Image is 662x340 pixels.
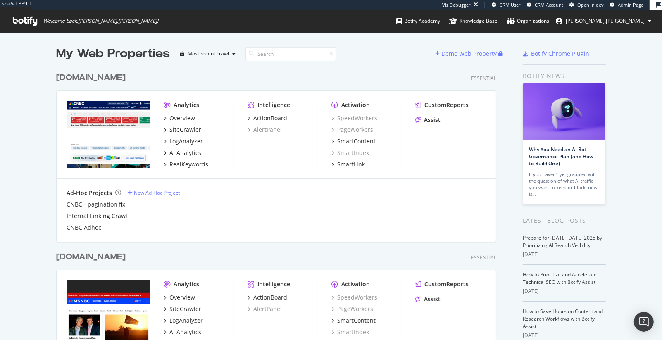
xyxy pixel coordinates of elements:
div: Botify news [523,71,606,81]
div: PageWorkers [331,305,373,313]
div: SmartContent [337,137,376,145]
a: Knowledge Base [449,10,498,32]
div: Activation [341,101,370,109]
a: ActionBoard [248,293,287,302]
div: SiteCrawler [169,126,201,134]
a: ActionBoard [248,114,287,122]
div: ActionBoard [253,114,287,122]
a: LogAnalyzer [164,137,203,145]
a: How to Save Hours on Content and Research Workflows with Botify Assist [523,308,603,330]
div: If you haven’t yet grappled with the question of what AI traffic you want to keep or block, now is… [529,171,599,197]
div: Assist [424,295,441,303]
input: Search [245,47,336,61]
div: Essential [471,75,496,82]
a: Open in dev [569,2,604,8]
a: SpeedWorkers [331,114,377,122]
span: Open in dev [577,2,604,8]
a: Overview [164,114,195,122]
a: SmartIndex [331,149,369,157]
div: SmartContent [337,316,376,325]
img: cnbc.com [67,101,150,168]
button: [PERSON_NAME].[PERSON_NAME] [549,14,658,28]
div: CustomReports [424,280,469,288]
div: Knowledge Base [449,17,498,25]
a: CustomReports [415,101,469,109]
a: Botify Academy [396,10,440,32]
a: SmartLink [331,160,365,169]
div: Viz Debugger: [442,2,472,8]
div: Latest Blog Posts [523,216,606,225]
a: SmartContent [331,316,376,325]
a: SiteCrawler [164,305,201,313]
a: AI Analytics [164,149,201,157]
a: New Ad-Hoc Project [128,189,180,196]
div: CustomReports [424,101,469,109]
div: Analytics [174,101,199,109]
a: CRM Account [527,2,563,8]
a: Why You Need an AI Bot Governance Plan (and How to Build One) [529,146,593,167]
a: SmartIndex [331,328,369,336]
div: PageWorkers [331,126,373,134]
div: RealKeywords [169,160,208,169]
div: Intelligence [257,101,290,109]
span: Welcome back, [PERSON_NAME].[PERSON_NAME] ! [43,18,158,24]
span: Admin Page [618,2,643,8]
a: Prepare for [DATE][DATE] 2025 by Prioritizing AI Search Visibility [523,234,602,249]
span: CRM User [500,2,521,8]
div: SiteCrawler [169,305,201,313]
a: Overview [164,293,195,302]
div: [DATE] [523,332,606,339]
a: [DOMAIN_NAME] [56,72,129,84]
a: RealKeywords [164,160,208,169]
div: LogAnalyzer [169,137,203,145]
a: CRM User [492,2,521,8]
a: Internal Linking Crawl [67,212,127,220]
div: Demo Web Property [441,50,497,58]
div: Analytics [174,280,199,288]
a: SiteCrawler [164,126,201,134]
a: Assist [415,116,441,124]
a: CNBC Adhoc [67,223,101,232]
a: How to Prioritize and Accelerate Technical SEO with Botify Assist [523,271,597,285]
div: [DOMAIN_NAME] [56,72,126,84]
img: Why You Need an AI Bot Governance Plan (and How to Build One) [523,83,605,140]
a: Organizations [507,10,549,32]
a: AlertPanel [248,305,282,313]
div: Most recent crawl [188,51,229,56]
button: Most recent crawl [176,47,239,60]
a: LogAnalyzer [164,316,203,325]
div: AI Analytics [169,149,201,157]
div: LogAnalyzer [169,316,203,325]
div: SmartLink [337,160,365,169]
a: [DOMAIN_NAME] [56,251,129,263]
div: Ad-Hoc Projects [67,189,112,197]
div: My Web Properties [56,45,170,62]
div: AI Analytics [169,328,201,336]
a: Assist [415,295,441,303]
div: Botify Chrome Plugin [531,50,589,58]
a: AlertPanel [248,126,282,134]
div: Botify Academy [396,17,440,25]
div: [DOMAIN_NAME] [56,251,126,263]
div: Open Intercom Messenger [634,312,654,332]
a: SmartContent [331,137,376,145]
div: Intelligence [257,280,290,288]
div: [DATE] [523,251,606,258]
div: Overview [169,293,195,302]
span: ryan.flanagan [566,17,645,24]
div: Essential [471,254,496,261]
a: CNBC - pagination fix [67,200,125,209]
a: CustomReports [415,280,469,288]
div: ActionBoard [253,293,287,302]
a: SpeedWorkers [331,293,377,302]
div: [DATE] [523,288,606,295]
